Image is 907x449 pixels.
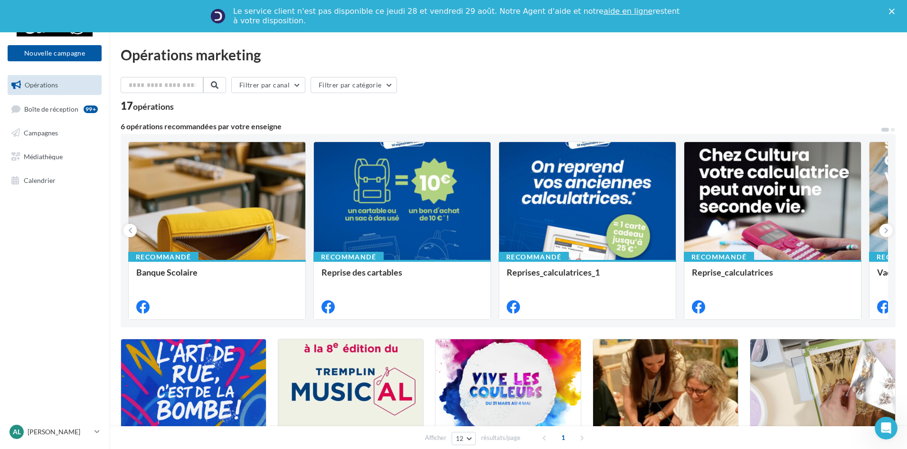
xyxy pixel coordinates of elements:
[6,75,104,95] a: Opérations
[313,252,384,262] div: Recommandé
[233,7,681,26] div: Le service client n'est pas disponible ce jeudi 28 et vendredi 29 août. Notre Agent d'aide et not...
[684,252,754,262] div: Recommandé
[425,433,446,442] span: Afficher
[121,48,896,62] div: Opérations marketing
[507,267,600,277] span: Reprises_calculatrices_1
[481,433,520,442] span: résultats/page
[311,77,397,93] button: Filtrer par catégorie
[128,252,198,262] div: Recommandé
[6,147,104,167] a: Médiathèque
[875,417,898,439] iframe: Intercom live chat
[6,171,104,191] a: Calendrier
[133,102,174,111] div: opérations
[210,9,226,24] img: Profile image for Service-Client
[13,427,21,437] span: Al
[321,267,402,277] span: Reprise des cartables
[6,123,104,143] a: Campagnes
[889,9,898,14] div: Fermer
[24,153,63,161] span: Médiathèque
[452,432,476,445] button: 12
[25,81,58,89] span: Opérations
[121,101,174,111] div: 17
[8,45,102,61] button: Nouvelle campagne
[231,77,305,93] button: Filtrer par canal
[556,430,571,445] span: 1
[499,252,569,262] div: Recommandé
[24,129,58,137] span: Campagnes
[121,123,880,130] div: 6 opérations recommandées par votre enseigne
[28,427,91,437] p: [PERSON_NAME]
[456,435,464,442] span: 12
[6,99,104,119] a: Boîte de réception99+
[692,267,773,277] span: Reprise_calculatrices
[136,267,198,277] span: Banque Scolaire
[24,176,56,184] span: Calendrier
[84,105,98,113] div: 99+
[604,7,652,16] a: aide en ligne
[24,105,78,113] span: Boîte de réception
[8,423,102,441] a: Al [PERSON_NAME]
